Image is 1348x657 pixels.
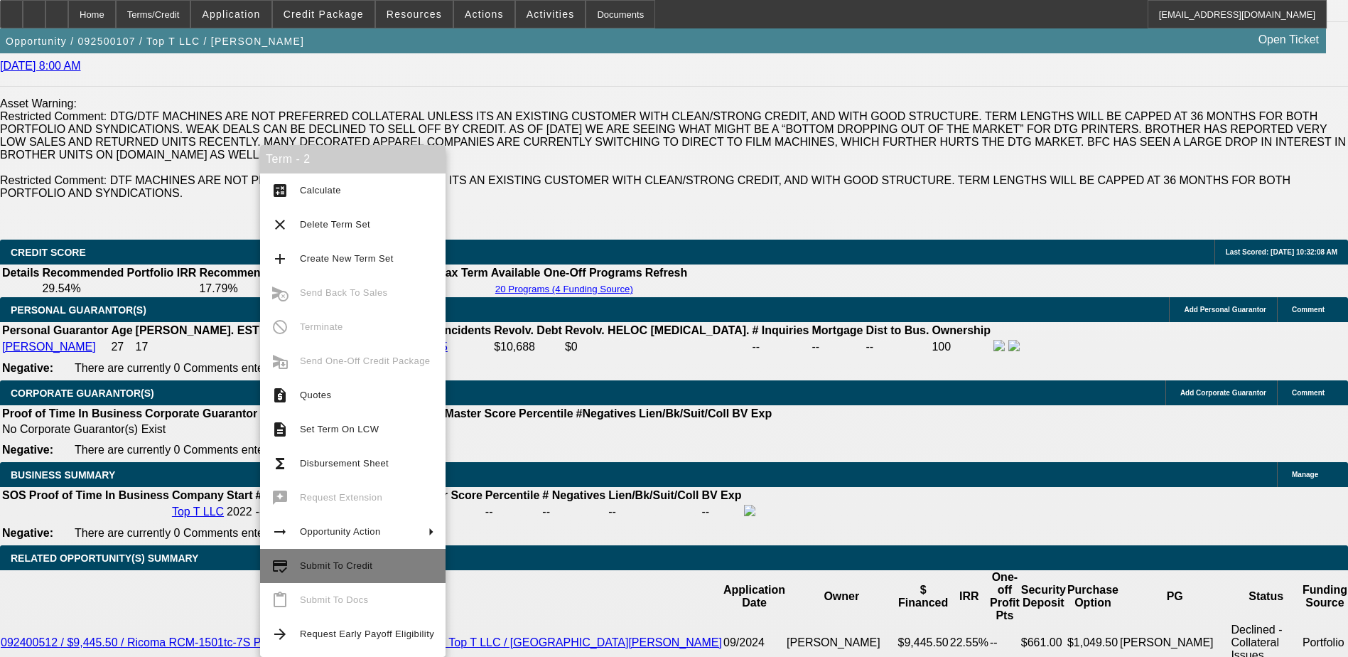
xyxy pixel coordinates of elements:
[172,489,224,501] b: Company
[866,339,930,355] td: --
[271,182,289,199] mat-icon: calculate
[271,421,289,438] mat-icon: description
[494,324,562,336] b: Revolv. Debt
[300,629,434,639] span: Request Early Payoff Eligibility
[723,570,786,623] th: Application Date
[751,339,809,355] td: --
[271,626,289,643] mat-icon: arrow_forward
[485,489,539,501] b: Percentile
[198,282,349,296] td: 17.79%
[271,250,289,267] mat-icon: add
[752,324,809,336] b: # Inquiries
[145,407,257,420] b: Corporate Guarantor
[256,489,325,501] b: # Employees
[1292,471,1318,479] span: Manage
[271,557,289,575] mat-icon: credit_score
[542,489,605,501] b: # Negatives
[608,504,699,520] td: --
[75,444,376,456] span: There are currently 0 Comments entered on this opportunity
[1020,570,1067,623] th: Security Deposit
[11,469,115,481] span: BUSINESS SUMMARY
[271,523,289,540] mat-icon: arrow_right_alt
[564,339,750,355] td: $0
[41,282,197,296] td: 29.54%
[989,570,1020,623] th: One-off Profit Pts
[202,9,260,20] span: Application
[111,324,132,336] b: Age
[516,1,586,28] button: Activities
[2,324,108,336] b: Personal Guarantor
[645,266,689,280] th: Refresh
[732,407,772,420] b: BV Exp
[786,570,897,623] th: Owner
[485,506,539,518] div: --
[2,362,53,374] b: Negative:
[1292,389,1325,397] span: Comment
[300,253,394,264] span: Create New Term Set
[300,560,372,571] span: Submit To Credit
[993,340,1005,351] img: facebook-icon.png
[931,339,991,355] td: 100
[1067,570,1119,623] th: Purchase Option
[28,488,170,503] th: Proof of Time In Business
[491,283,637,295] button: 20 Programs (4 Funding Source)
[11,388,154,399] span: CORPORATE GUARANTOR(S)
[1292,306,1325,314] span: Comment
[136,324,259,336] b: [PERSON_NAME]. EST
[227,489,252,501] b: Start
[172,506,224,518] a: Top T LLC
[404,407,516,420] b: Paynet Master Score
[11,552,198,564] span: RELATED OPPORTUNITY(S) SUMMARY
[2,527,53,539] b: Negative:
[1302,570,1348,623] th: Funding Source
[271,455,289,472] mat-icon: functions
[608,489,699,501] b: Lien/Bk/Suit/Coll
[465,9,504,20] span: Actions
[376,1,453,28] button: Resources
[1,488,27,503] th: SOS
[300,424,379,434] span: Set Term On LCW
[1253,28,1325,52] a: Open Ticket
[271,216,289,233] mat-icon: clear
[1180,389,1266,397] span: Add Corporate Guarantor
[576,407,637,420] b: #Negatives
[1,636,722,648] a: 092400512 / $9,445.50 / Ricoma RCM-1501tc-7S Package / Ricoma International Corp / Top T LLC / [G...
[701,489,741,501] b: BV Exp
[226,504,253,520] td: 2022
[441,341,448,353] a: 5
[300,458,389,469] span: Disbursement Sheet
[6,36,304,47] span: Opportunity / 092500107 / Top T LLC / [PERSON_NAME]
[273,1,374,28] button: Credit Package
[284,9,364,20] span: Credit Package
[1,422,778,437] td: No Corporate Guarantor(s) Exist
[866,324,929,336] b: Dist to Bus.
[271,387,289,404] mat-icon: request_quote
[490,266,643,280] th: Available One-Off Programs
[1,266,40,280] th: Details
[300,390,331,400] span: Quotes
[701,504,742,520] td: --
[75,527,376,539] span: There are currently 0 Comments entered on this opportunity
[812,324,863,336] b: Mortgage
[300,526,381,537] span: Opportunity Action
[75,362,376,374] span: There are currently 0 Comments entered on this opportunity
[11,304,146,316] span: PERSONAL GUARANTOR(S)
[932,324,991,336] b: Ownership
[370,489,482,501] b: Paynet Master Score
[2,341,96,353] a: [PERSON_NAME]
[2,444,53,456] b: Negative:
[441,324,491,336] b: Incidents
[1,407,143,421] th: Proof of Time In Business
[387,9,442,20] span: Resources
[300,219,370,230] span: Delete Term Set
[198,266,349,280] th: Recommended One Off IRR
[191,1,271,28] button: Application
[135,339,260,355] td: 17
[527,9,575,20] span: Activities
[300,185,341,196] span: Calculate
[1184,306,1266,314] span: Add Personal Guarantor
[1119,570,1230,623] th: PG
[812,339,864,355] td: --
[493,339,563,355] td: $10,688
[11,247,86,258] span: CREDIT SCORE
